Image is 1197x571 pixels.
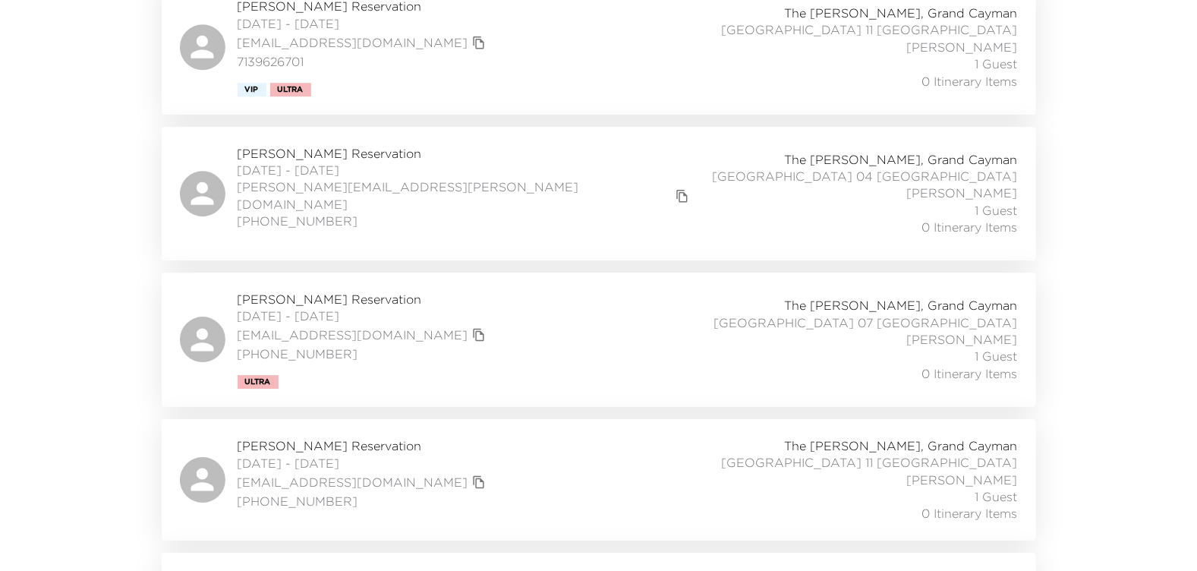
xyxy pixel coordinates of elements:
[672,185,693,207] button: copy primary member email
[907,472,1018,488] span: [PERSON_NAME]
[278,85,304,94] span: Ultra
[975,202,1018,219] span: 1 Guest
[238,162,694,178] span: [DATE] - [DATE]
[238,308,490,324] span: [DATE] - [DATE]
[907,331,1018,348] span: [PERSON_NAME]
[238,178,673,213] a: [PERSON_NAME][EMAIL_ADDRESS][PERSON_NAME][DOMAIN_NAME]
[238,15,490,32] span: [DATE] - [DATE]
[922,219,1018,235] span: 0 Itinerary Items
[238,53,490,70] span: 7139626701
[975,55,1018,72] span: 1 Guest
[785,5,1018,21] span: The [PERSON_NAME], Grand Cayman
[785,151,1018,168] span: The [PERSON_NAME], Grand Cayman
[238,34,468,51] a: [EMAIL_ADDRESS][DOMAIN_NAME]
[245,377,271,386] span: Ultra
[722,21,1018,38] span: [GEOGRAPHIC_DATA] 11 [GEOGRAPHIC_DATA]
[238,291,490,308] span: [PERSON_NAME] Reservation
[238,145,694,162] span: [PERSON_NAME] Reservation
[922,505,1018,522] span: 0 Itinerary Items
[162,273,1036,407] a: [PERSON_NAME] Reservation[DATE] - [DATE][EMAIL_ADDRESS][DOMAIN_NAME]copy primary member email[PHO...
[238,345,490,362] span: [PHONE_NUMBER]
[238,327,468,343] a: [EMAIL_ADDRESS][DOMAIN_NAME]
[468,324,490,345] button: copy primary member email
[713,168,1018,185] span: [GEOGRAPHIC_DATA] 04 [GEOGRAPHIC_DATA]
[975,348,1018,364] span: 1 Guest
[907,185,1018,201] span: [PERSON_NAME]
[162,419,1036,541] a: [PERSON_NAME] Reservation[DATE] - [DATE][EMAIL_ADDRESS][DOMAIN_NAME]copy primary member email[PHO...
[922,73,1018,90] span: 0 Itinerary Items
[785,437,1018,454] span: The [PERSON_NAME], Grand Cayman
[162,127,1036,260] a: [PERSON_NAME] Reservation[DATE] - [DATE][PERSON_NAME][EMAIL_ADDRESS][PERSON_NAME][DOMAIN_NAME]cop...
[922,365,1018,382] span: 0 Itinerary Items
[468,472,490,493] button: copy primary member email
[238,474,468,491] a: [EMAIL_ADDRESS][DOMAIN_NAME]
[238,493,490,509] span: [PHONE_NUMBER]
[975,488,1018,505] span: 1 Guest
[722,454,1018,471] span: [GEOGRAPHIC_DATA] 11 [GEOGRAPHIC_DATA]
[245,85,259,94] span: Vip
[714,314,1018,331] span: [GEOGRAPHIC_DATA] 07 [GEOGRAPHIC_DATA]
[238,437,490,454] span: [PERSON_NAME] Reservation
[238,455,490,472] span: [DATE] - [DATE]
[468,32,490,53] button: copy primary member email
[238,213,694,229] span: [PHONE_NUMBER]
[785,297,1018,314] span: The [PERSON_NAME], Grand Cayman
[907,39,1018,55] span: [PERSON_NAME]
